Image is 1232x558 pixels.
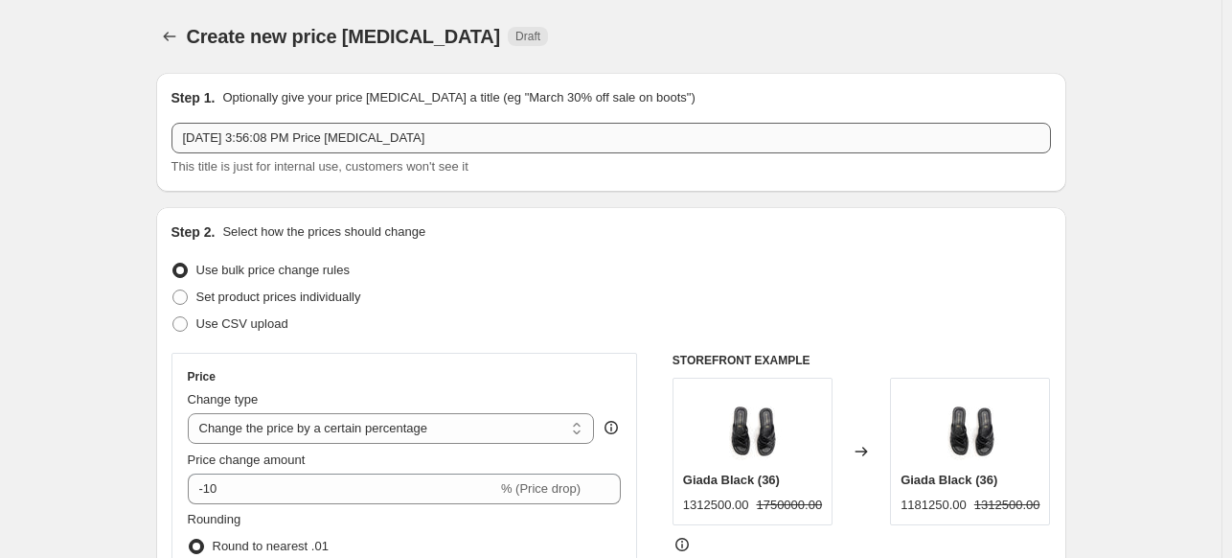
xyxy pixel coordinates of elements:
[901,498,967,512] span: 1181250.00
[501,481,581,496] span: % (Price drop)
[188,512,241,526] span: Rounding
[932,388,1009,465] img: Artboard3.1_49d812f7-1661-47f5-82a5-12a0a40c3459_80x.jpg
[171,159,468,174] span: This title is just for internal use, customers won't see it
[171,123,1051,153] input: 30% off holiday sale
[213,539,329,553] span: Round to nearest .01
[602,418,621,437] div: help
[156,23,183,50] button: Price change jobs
[188,369,216,384] h3: Price
[222,222,425,242] p: Select how the prices should change
[974,498,1040,512] span: 1312500.00
[187,26,501,47] span: Create new price [MEDICAL_DATA]
[222,88,695,107] p: Optionally give your price [MEDICAL_DATA] a title (eg "March 30% off sale on boots")
[756,498,822,512] span: 1750000.00
[673,353,1051,368] h6: STOREFRONT EXAMPLE
[171,88,216,107] h2: Step 1.
[515,29,540,44] span: Draft
[714,388,790,465] img: Artboard3.1_49d812f7-1661-47f5-82a5-12a0a40c3459_80x.jpg
[196,316,288,331] span: Use CSV upload
[683,473,780,487] span: Giada Black (36)
[196,263,350,277] span: Use bulk price change rules
[188,453,306,467] span: Price change amount
[188,392,259,407] span: Change type
[171,222,216,242] h2: Step 2.
[901,473,997,487] span: Giada Black (36)
[683,498,749,512] span: 1312500.00
[196,290,361,304] span: Set product prices individually
[188,474,497,504] input: -15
